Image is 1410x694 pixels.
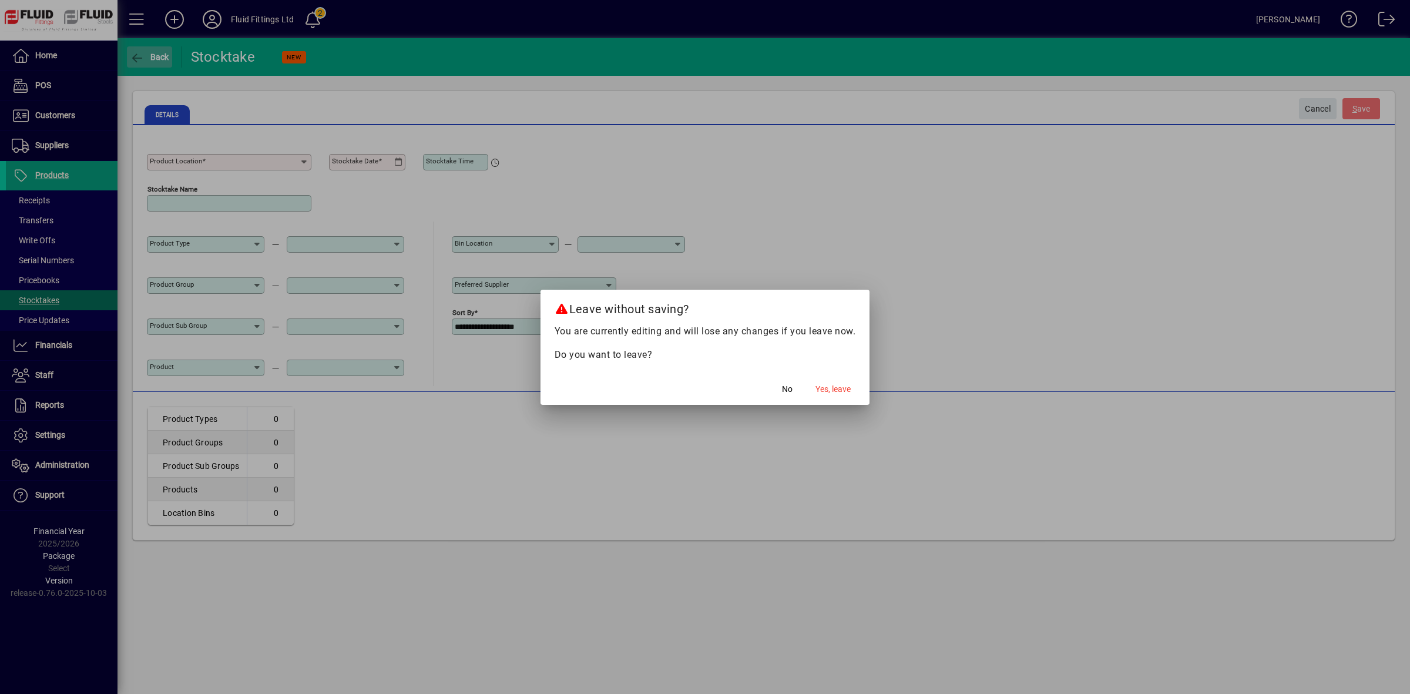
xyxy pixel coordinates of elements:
[782,383,793,395] span: No
[815,383,851,395] span: Yes, leave
[768,379,806,400] button: No
[540,290,870,324] h2: Leave without saving?
[555,324,856,338] p: You are currently editing and will lose any changes if you leave now.
[555,348,856,362] p: Do you want to leave?
[811,379,855,400] button: Yes, leave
